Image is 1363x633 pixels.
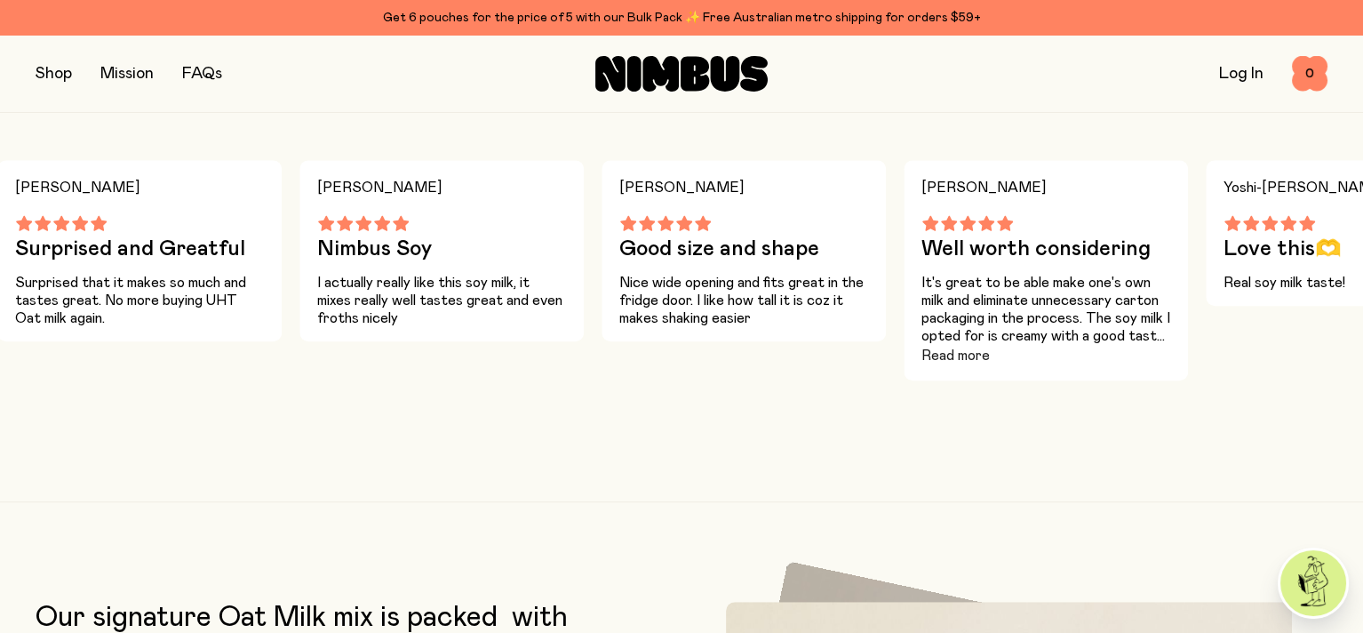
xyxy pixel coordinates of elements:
[182,66,222,82] a: FAQs
[317,274,566,327] p: I actually really like this soy milk, it mixes really well tastes great and even froths nicely
[15,274,264,327] p: Surprised that it makes so much and tastes great. No more buying UHT Oat milk again.
[1219,66,1263,82] a: Log In
[921,238,1170,260] h3: Well worth considering
[921,274,1170,345] p: It's great to be able make one's own milk and eliminate unnecessary carton packaging in the proce...
[15,174,264,201] h4: [PERSON_NAME]
[317,174,566,201] h4: [PERSON_NAME]
[36,7,1327,28] div: Get 6 pouches for the price of 5 with our Bulk Pack ✨ Free Australian metro shipping for orders $59+
[921,174,1170,201] h4: [PERSON_NAME]
[619,238,868,260] h3: Good size and shape
[15,238,264,260] h3: Surprised and Greatful
[1292,56,1327,92] button: 0
[100,66,154,82] a: Mission
[921,345,990,366] button: Read more
[619,174,868,201] h4: [PERSON_NAME]
[619,274,868,327] p: Nice wide opening and fits great in the fridge door. I like how tall it is coz it makes shaking e...
[1280,550,1346,616] img: agent
[317,238,566,260] h3: Nimbus Soy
